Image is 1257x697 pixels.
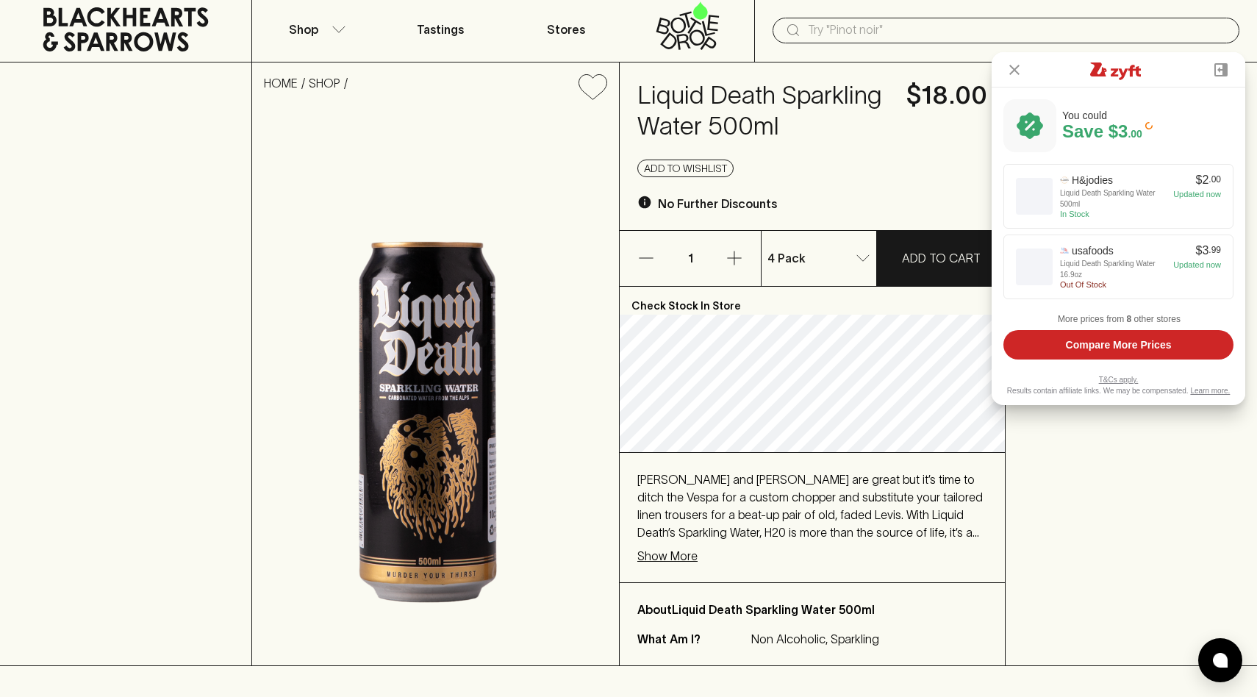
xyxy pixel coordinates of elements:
[877,231,1005,286] button: ADD TO CART
[252,112,619,665] img: 36500.png
[637,80,889,142] h4: Liquid Death Sparkling Water 500ml
[620,287,1005,315] p: Check Stock In Store
[751,630,879,648] p: Non Alcoholic, Sparkling
[658,195,777,212] p: No Further Discounts
[673,231,708,286] p: 1
[767,249,806,267] p: 4 Pack
[547,21,585,38] p: Stores
[637,630,748,648] p: What Am I?
[309,76,340,90] a: SHOP
[1213,653,1228,668] img: bubble-icon
[637,601,987,618] p: About Liquid Death Sparkling Water 500ml
[637,547,698,565] p: Show More
[637,473,983,557] span: [PERSON_NAME] and [PERSON_NAME] are great but it’s time to ditch the Vespa for a custom chopper a...
[808,18,1228,42] input: Try "Pinot noir"
[762,243,876,273] div: 4 Pack
[906,80,987,111] h4: $18.00
[417,21,464,38] p: Tastings
[637,160,734,177] button: Add to wishlist
[902,249,981,267] p: ADD TO CART
[573,68,613,106] button: Add to wishlist
[264,76,298,90] a: HOME
[289,21,318,38] p: Shop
